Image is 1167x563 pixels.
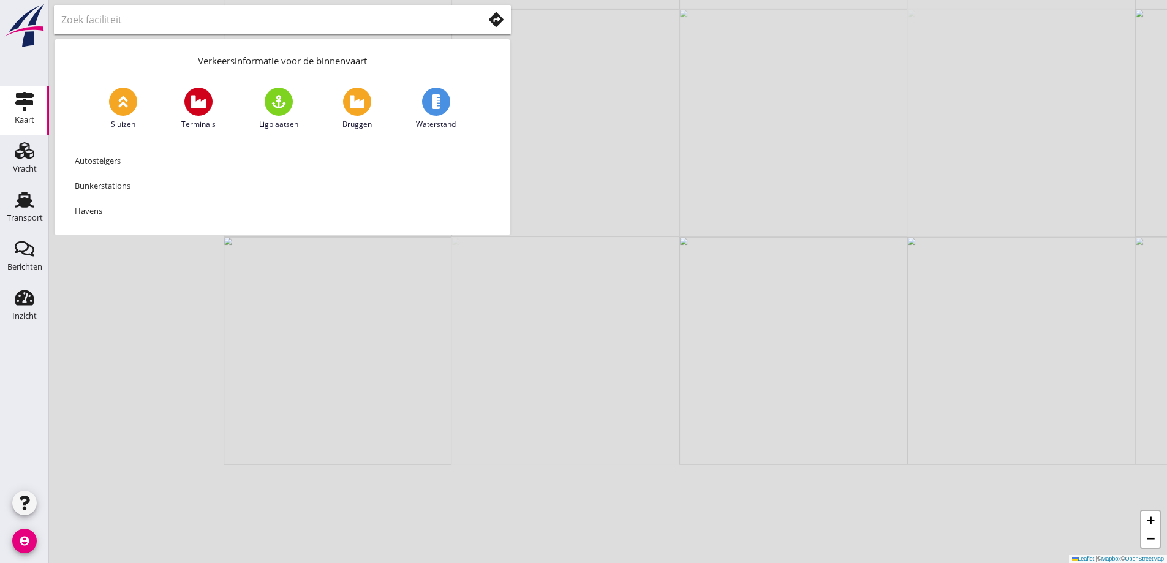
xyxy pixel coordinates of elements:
a: Leaflet [1072,556,1094,562]
a: Zoom out [1141,529,1160,548]
span: Terminals [181,119,216,130]
div: © © [1069,555,1167,563]
span: + [1147,512,1155,527]
span: Sluizen [111,119,135,130]
a: Sluizen [109,88,137,130]
a: Bruggen [342,88,372,130]
a: Mapbox [1101,556,1121,562]
div: Havens [75,203,490,218]
div: Berichten [7,263,42,271]
i: account_circle [12,529,37,553]
div: Inzicht [12,312,37,320]
input: Zoek faciliteit [61,10,466,29]
a: Ligplaatsen [259,88,298,130]
span: Waterstand [416,119,456,130]
a: OpenStreetMap [1125,556,1164,562]
div: Vracht [13,165,37,173]
div: Bunkerstations [75,178,490,193]
div: Verkeersinformatie voor de binnenvaart [55,39,510,78]
div: Autosteigers [75,153,490,168]
span: Ligplaatsen [259,119,298,130]
div: Kaart [15,116,34,124]
span: | [1096,556,1097,562]
div: Transport [7,214,43,222]
a: Waterstand [416,88,456,130]
a: Zoom in [1141,511,1160,529]
img: logo-small.a267ee39.svg [2,3,47,48]
span: − [1147,531,1155,546]
a: Terminals [181,88,216,130]
span: Bruggen [342,119,372,130]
